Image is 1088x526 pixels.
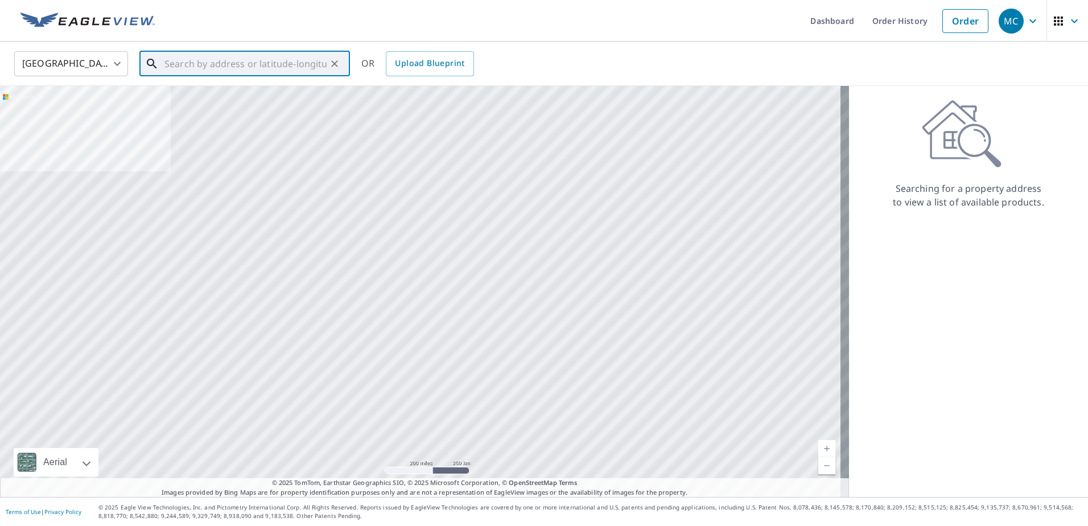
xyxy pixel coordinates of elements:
img: EV Logo [20,13,155,30]
a: Terms of Use [6,508,41,516]
a: Upload Blueprint [386,51,473,76]
button: Clear [327,56,343,72]
div: Aerial [14,448,98,476]
span: Upload Blueprint [395,56,464,71]
p: © 2025 Eagle View Technologies, Inc. and Pictometry International Corp. All Rights Reserved. Repo... [98,503,1082,520]
p: Searching for a property address to view a list of available products. [892,182,1045,209]
a: Current Level 5, Zoom Out [818,457,835,474]
a: Terms [559,478,578,487]
a: Current Level 5, Zoom In [818,440,835,457]
a: Privacy Policy [44,508,81,516]
input: Search by address or latitude-longitude [164,48,327,80]
a: Order [942,9,988,33]
span: © 2025 TomTom, Earthstar Geographics SIO, © 2025 Microsoft Corporation, © [272,478,578,488]
div: Aerial [40,448,71,476]
div: [GEOGRAPHIC_DATA] [14,48,128,80]
p: | [6,508,81,515]
div: OR [361,51,474,76]
a: OpenStreetMap [509,478,557,487]
div: MC [999,9,1024,34]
